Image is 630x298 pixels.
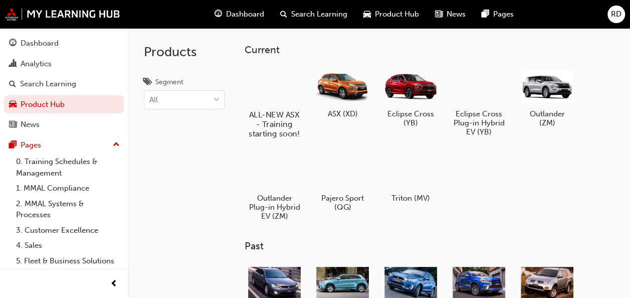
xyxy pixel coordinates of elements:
a: 6. Parts & Accessories [12,268,124,284]
a: ALL-NEW ASX - Training starting soon! [244,64,304,140]
a: 2. MMAL Systems & Processes [12,196,124,223]
h3: Current [244,44,614,56]
a: 3. Customer Excellence [12,223,124,238]
a: pages-iconPages [474,4,522,25]
a: news-iconNews [427,4,474,25]
h5: ALL-NEW ASX - Training starting soon! [247,110,302,138]
a: News [4,115,124,134]
span: Dashboard [226,9,264,20]
span: RD [611,9,621,20]
h5: Triton (MV) [384,194,437,203]
span: pages-icon [9,141,17,150]
a: car-iconProduct Hub [355,4,427,25]
a: guage-iconDashboard [206,4,272,25]
span: car-icon [363,8,371,21]
button: RD [607,6,625,23]
h5: Outlander (ZM) [521,109,573,127]
span: News [447,9,466,20]
div: Segment [155,77,183,87]
span: search-icon [9,80,16,89]
span: Product Hub [375,9,419,20]
button: Pages [4,136,124,155]
h5: Pajero Sport (QG) [316,194,369,212]
a: 1. MMAL Compliance [12,181,124,196]
a: search-iconSearch Learning [272,4,355,25]
h5: Eclipse Cross (YB) [384,109,437,127]
span: tags-icon [144,78,151,87]
div: Analytics [21,58,52,70]
div: Dashboard [21,38,59,49]
a: Triton (MV) [380,148,441,206]
button: DashboardAnalyticsSearch LearningProduct HubNews [4,32,124,136]
img: mmal [5,8,120,21]
a: Product Hub [4,95,124,114]
a: 4. Sales [12,238,124,253]
span: car-icon [9,100,17,109]
a: Pajero Sport (QG) [312,148,372,215]
a: Analytics [4,55,124,73]
a: Outlander Plug-in Hybrid EV (ZM) [244,148,304,224]
h2: Products [144,44,225,60]
span: guage-icon [9,39,17,48]
span: up-icon [113,138,120,152]
span: news-icon [435,8,443,21]
a: 5. Fleet & Business Solutions [12,253,124,269]
div: Pages [21,139,41,151]
span: pages-icon [482,8,489,21]
div: All [149,94,158,106]
div: News [21,119,40,130]
span: search-icon [280,8,287,21]
h5: ASX (XD) [316,109,369,118]
span: guage-icon [215,8,222,21]
h3: Past [244,240,614,252]
h5: Eclipse Cross Plug-in Hybrid EV (YB) [453,109,505,136]
span: prev-icon [110,278,118,290]
span: Search Learning [291,9,347,20]
span: news-icon [9,120,17,129]
span: chart-icon [9,60,17,69]
a: Eclipse Cross Plug-in Hybrid EV (YB) [449,64,509,140]
a: ASX (XD) [312,64,372,122]
h5: Outlander Plug-in Hybrid EV (ZM) [248,194,301,221]
span: Pages [493,9,514,20]
span: down-icon [213,94,220,107]
a: Eclipse Cross (YB) [380,64,441,131]
div: Search Learning [20,78,76,90]
a: Dashboard [4,34,124,53]
a: Outlander (ZM) [517,64,577,131]
a: 0. Training Schedules & Management [12,154,124,181]
a: Search Learning [4,75,124,93]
